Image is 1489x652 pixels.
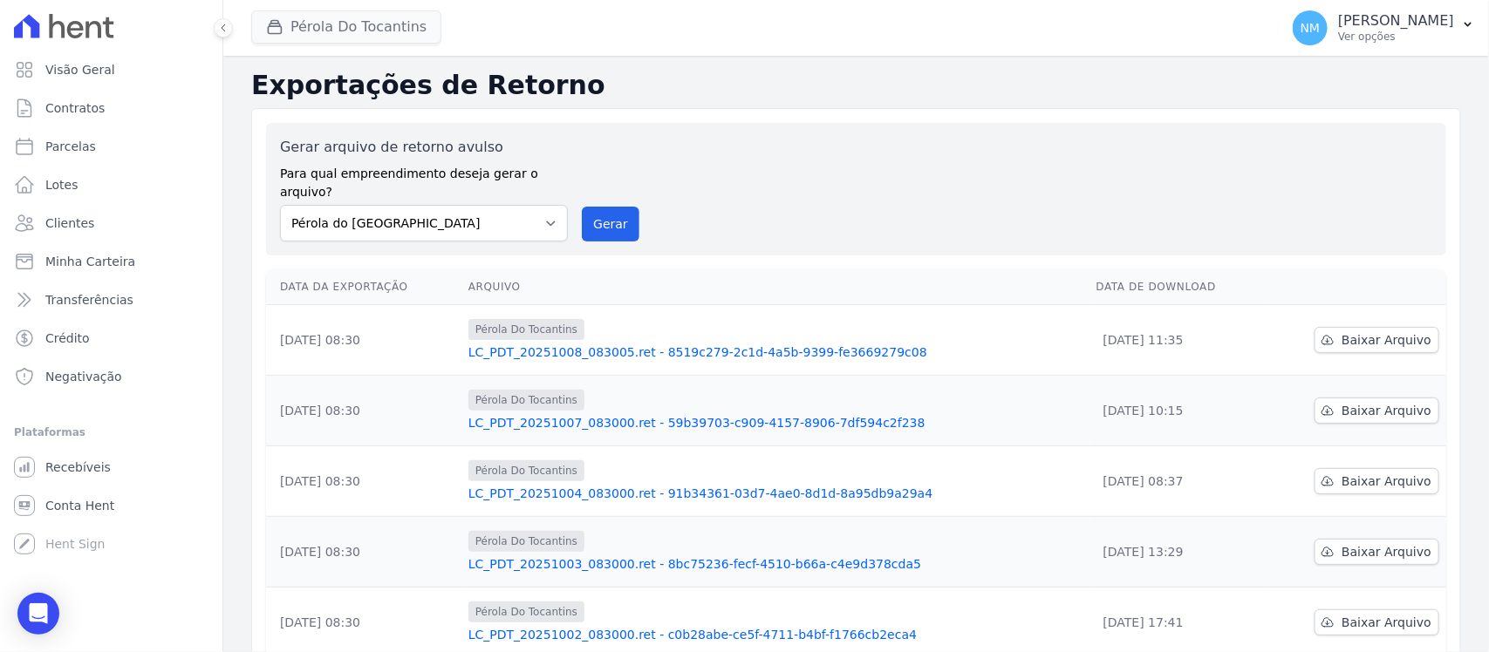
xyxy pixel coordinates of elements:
[45,138,96,155] span: Parcelas
[7,206,215,241] a: Clientes
[251,10,441,44] button: Pérola Do Tocantins
[45,458,111,476] span: Recebíveis
[7,52,215,87] a: Visão Geral
[1338,30,1454,44] p: Ver opções
[1315,327,1439,353] a: Baixar Arquivo
[7,321,215,356] a: Crédito
[266,269,461,305] th: Data da Exportação
[1301,22,1321,34] span: NM
[45,214,94,232] span: Clientes
[7,450,215,485] a: Recebíveis
[1089,446,1265,517] td: [DATE] 08:37
[1338,12,1454,30] p: [PERSON_NAME]
[7,488,215,523] a: Conta Hent
[7,244,215,279] a: Minha Carteira
[45,291,133,309] span: Transferências
[468,531,584,552] span: Pérola Do Tocantins
[45,176,79,194] span: Lotes
[7,359,215,394] a: Negativação
[14,422,208,443] div: Plataformas
[266,376,461,446] td: [DATE] 08:30
[7,91,215,126] a: Contratos
[468,343,1083,361] a: LC_PDT_20251008_083005.ret - 8519c279-2c1d-4a5b-9399-fe3669279c08
[1342,331,1431,349] span: Baixar Arquivo
[45,329,90,347] span: Crédito
[1315,539,1439,565] a: Baixar Arquivo
[1342,402,1431,419] span: Baixar Arquivo
[468,460,584,481] span: Pérola Do Tocantins
[468,319,584,340] span: Pérola Do Tocantins
[45,253,135,270] span: Minha Carteira
[468,390,584,411] span: Pérola Do Tocantins
[266,517,461,587] td: [DATE] 08:30
[45,61,115,78] span: Visão Geral
[280,158,568,201] label: Para qual empreendimento deseja gerar o arquivo?
[1342,543,1431,560] span: Baixar Arquivo
[1315,397,1439,424] a: Baixar Arquivo
[582,207,639,241] button: Gerar
[468,626,1083,643] a: LC_PDT_20251002_083000.ret - c0b28abe-ce5f-4711-b4bf-f1766cb2eca4
[7,282,215,317] a: Transferências
[1089,376,1265,446] td: [DATE] 10:15
[468,601,584,622] span: Pérola Do Tocantins
[1342,614,1431,631] span: Baixar Arquivo
[266,446,461,517] td: [DATE] 08:30
[1342,472,1431,490] span: Baixar Arquivo
[7,129,215,164] a: Parcelas
[280,137,568,158] label: Gerar arquivo de retorno avulso
[468,414,1083,431] a: LC_PDT_20251007_083000.ret - 59b39703-c909-4157-8906-7df594c2f238
[45,368,122,385] span: Negativação
[45,497,114,514] span: Conta Hent
[251,70,1461,101] h2: Exportações de Retorno
[1315,609,1439,635] a: Baixar Arquivo
[266,305,461,376] td: [DATE] 08:30
[1089,517,1265,587] td: [DATE] 13:29
[461,269,1089,305] th: Arquivo
[7,167,215,202] a: Lotes
[1315,468,1439,494] a: Baixar Arquivo
[17,593,59,635] div: Open Intercom Messenger
[45,99,105,117] span: Contratos
[1089,269,1265,305] th: Data de Download
[1089,305,1265,376] td: [DATE] 11:35
[468,555,1083,573] a: LC_PDT_20251003_083000.ret - 8bc75236-fecf-4510-b66a-c4e9d378cda5
[468,485,1083,502] a: LC_PDT_20251004_083000.ret - 91b34361-03d7-4ae0-8d1d-8a95db9a29a4
[1279,3,1489,52] button: NM [PERSON_NAME] Ver opções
